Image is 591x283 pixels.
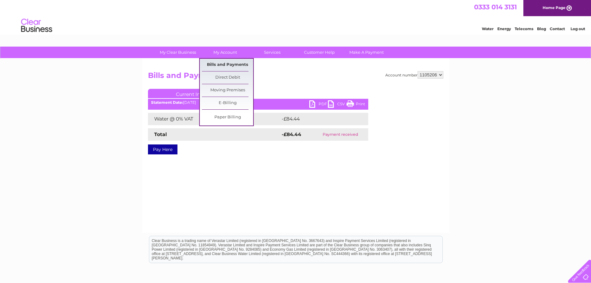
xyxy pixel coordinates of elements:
a: Direct Debit [202,71,253,84]
img: logo.png [21,16,52,35]
td: Water @ 0% VAT [148,113,280,125]
h2: Bills and Payments [148,71,443,83]
a: Bills and Payments [202,59,253,71]
a: Blog [537,26,546,31]
a: Log out [571,26,585,31]
a: Make A Payment [341,47,392,58]
div: Clear Business is a trading name of Verastar Limited (registered in [GEOGRAPHIC_DATA] No. 3667643... [149,3,442,30]
a: Moving Premises [202,84,253,97]
strong: Total [154,131,167,137]
a: 0333 014 3131 [474,3,517,11]
td: -£84.44 [280,113,357,125]
a: PDF [309,100,328,109]
a: My Clear Business [152,47,204,58]
a: Current Invoice [148,89,241,98]
a: CSV [328,100,347,109]
a: Print [347,100,365,109]
a: Customer Help [294,47,345,58]
td: Payment received [313,128,368,141]
a: Paper Billing [202,111,253,124]
div: Account number [385,71,443,79]
a: E-Billing [202,97,253,109]
b: Statement Date: [151,100,183,105]
a: Telecoms [515,26,533,31]
strong: -£84.44 [282,131,301,137]
a: Contact [550,26,565,31]
a: Water [482,26,494,31]
a: Pay Here [148,144,177,154]
a: Services [247,47,298,58]
a: My Account [199,47,251,58]
div: [DATE] [148,100,368,105]
a: Energy [497,26,511,31]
